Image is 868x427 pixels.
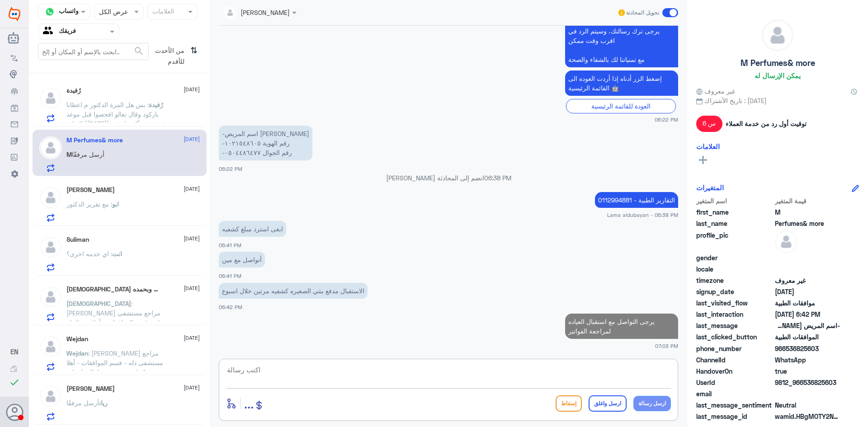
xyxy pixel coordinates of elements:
[633,396,671,411] button: ارسل رسالة
[607,211,678,219] span: Lama aldubayan - 06:38 PM
[775,321,840,330] span: -اسم المريض مها عبدالله المعجل -رقم الهوية ١٠٢١٥٤٨٦٠٥ -رقم الجوال ٠٥٠٤٤٨٦٤٧٧
[184,334,200,342] span: [DATE]
[565,314,678,339] p: 11/9/2025, 7:03 PM
[66,186,115,194] h5: ابو سعود
[66,150,72,158] span: M
[696,230,773,251] span: profile_pic
[10,347,19,357] button: EN
[66,101,166,137] span: : بس هل المرة الدكتور م اعطانا باركود وقال تعالو افحصوا قبل موعد العيادة ([DATE]) ف نبقى نتأكد هل...
[696,310,773,319] span: last_interaction
[133,44,144,59] button: search
[244,395,254,411] span: ...
[66,385,115,393] h5: ريان الدخيّل
[66,349,88,357] span: Wejdan
[39,385,62,408] img: defaultAdmin.png
[184,284,200,292] span: [DATE]
[39,236,62,258] img: defaultAdmin.png
[775,196,840,206] span: قيمة المتغير
[43,5,57,19] img: whatsapp.png
[775,207,840,217] span: M
[219,166,242,172] span: 06:22 PM
[696,116,722,132] span: 6 س
[655,116,678,123] span: 06:22 PM
[219,126,312,160] p: 11/9/2025, 6:22 PM
[626,9,659,17] span: تحويل المحادثة
[565,70,678,96] p: 11/9/2025, 6:22 PM
[219,173,678,183] p: [PERSON_NAME] انضم إلى المحادثة
[696,264,773,274] span: locale
[6,404,23,421] button: الصورة الشخصية
[556,395,582,412] button: إسقاط
[696,142,720,150] h6: العلامات
[149,43,187,69] span: من الأحدث للأقدم
[775,378,840,387] span: 9812_966536825603
[726,119,807,128] span: توقيت أول رد من خدمة العملاء
[696,389,773,399] span: email
[9,377,20,388] i: check
[696,196,773,206] span: اسم المتغير
[43,25,57,38] img: yourTeam.svg
[66,300,131,307] span: [DEMOGRAPHIC_DATA]
[775,219,840,228] span: Perfumes& more
[66,250,112,258] span: : اي خدمه اخرى؟
[696,298,773,308] span: last_visited_flow
[484,174,511,182] span: 06:38 PM
[696,183,724,192] h6: المتغيرات
[38,43,148,60] input: ابحث بالإسم أو المكان أو إلخ..
[775,230,797,253] img: defaultAdmin.png
[655,342,678,350] span: 07:03 PM
[775,276,840,285] span: غير معروف
[66,200,112,208] span: : مع تقرير الدكتور
[112,200,119,208] span: ابو
[184,135,200,143] span: [DATE]
[151,6,174,18] div: العلامات
[775,412,840,421] span: wamid.HBgMOTY2NTM2ODI1NjAzFQIAEhgUM0EyNkMzODYzMDhBOTU0REVGMzMA
[775,264,840,274] span: null
[696,253,773,263] span: gender
[775,332,840,342] span: الموافقات الطبية
[696,276,773,285] span: timezone
[696,332,773,342] span: last_clicked_button
[775,287,840,296] span: 2025-09-09T03:02:32.151Z
[219,304,242,310] span: 06:42 PM
[219,221,286,237] p: 11/9/2025, 6:41 PM
[775,310,840,319] span: 2025-09-11T15:42:10.9036587Z
[696,355,773,365] span: ChannelId
[39,186,62,209] img: defaultAdmin.png
[696,219,773,228] span: last_name
[190,43,198,66] i: ⇅
[66,87,81,94] h5: رُفيدة
[696,321,773,330] span: last_message
[696,96,859,105] span: تاريخ الأشتراك : [DATE]
[696,412,773,421] span: last_message_id
[219,273,241,279] span: 06:41 PM
[66,335,88,343] h5: Wejdan
[219,283,368,299] p: 11/9/2025, 6:42 PM
[10,347,19,356] span: EN
[184,85,200,94] span: [DATE]
[244,393,254,413] button: ...
[696,344,773,353] span: phone_number
[755,71,801,80] h6: يمكن الإرسال له
[184,185,200,193] span: [DATE]
[9,7,20,21] img: Widebot Logo
[589,395,627,412] button: ارسل واغلق
[66,286,160,293] h5: سبحان الله وبحمده ♥️
[775,400,840,410] span: 0
[39,286,62,308] img: defaultAdmin.png
[696,207,773,217] span: first_name
[149,101,163,108] span: رُفيدة
[696,378,773,387] span: UserId
[39,87,62,109] img: defaultAdmin.png
[219,252,265,267] p: 11/9/2025, 6:41 PM
[696,400,773,410] span: last_message_sentiment
[696,287,773,296] span: signup_date
[112,250,122,258] span: انت
[99,399,108,407] span: ريان
[775,344,840,353] span: 966536825603
[775,253,840,263] span: null
[66,236,89,244] h5: Suliman
[72,150,104,158] span: أرسل مرفقًا
[696,86,735,96] span: غير معروف
[566,99,676,113] div: العودة للقائمة الرئيسية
